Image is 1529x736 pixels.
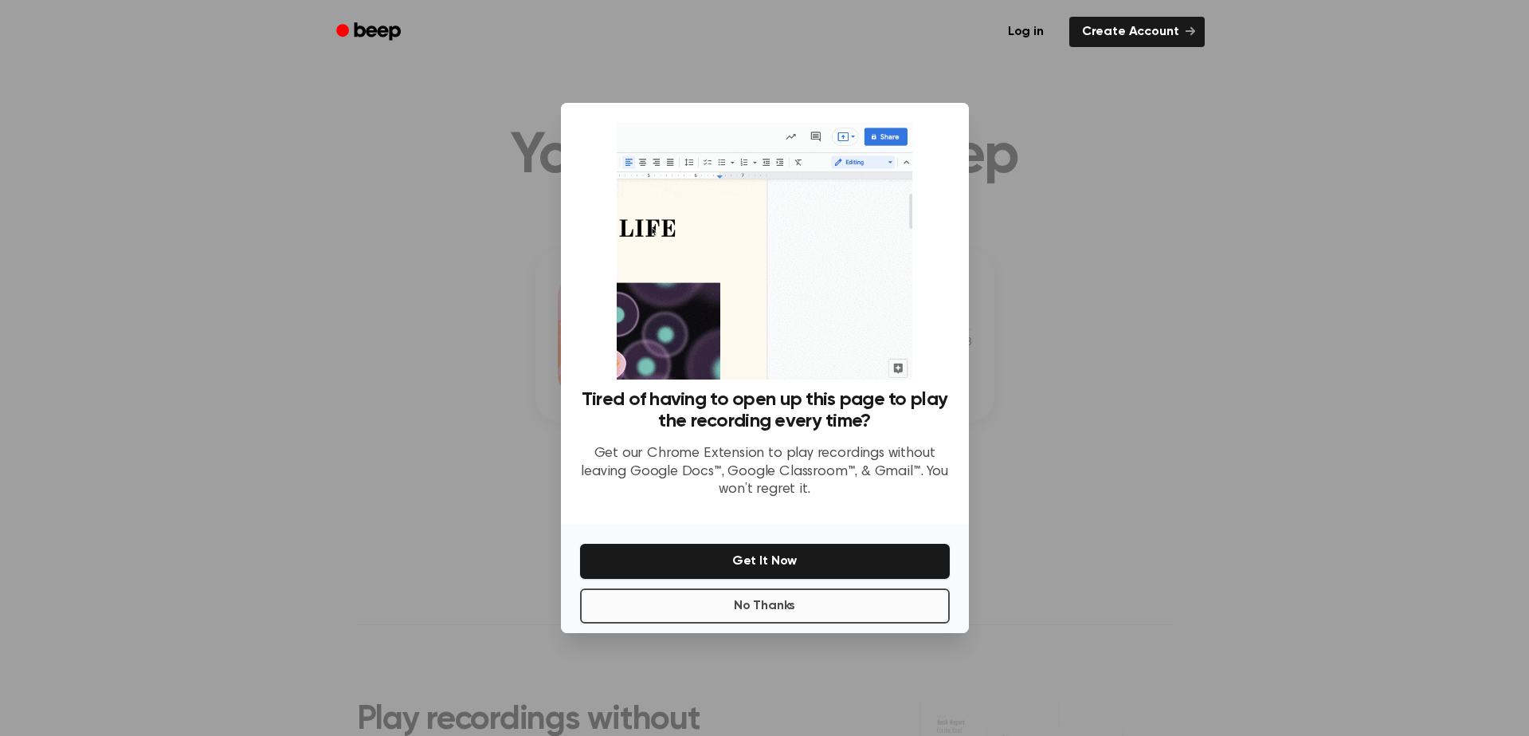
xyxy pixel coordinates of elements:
a: Beep [325,17,415,48]
h3: Tired of having to open up this page to play the recording every time? [580,389,950,432]
p: Get our Chrome Extension to play recordings without leaving Google Docs™, Google Classroom™, & Gm... [580,445,950,499]
a: Create Account [1069,17,1205,47]
img: Beep extension in action [617,122,912,380]
a: Log in [992,14,1060,50]
button: Get It Now [580,544,950,579]
button: No Thanks [580,588,950,624]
